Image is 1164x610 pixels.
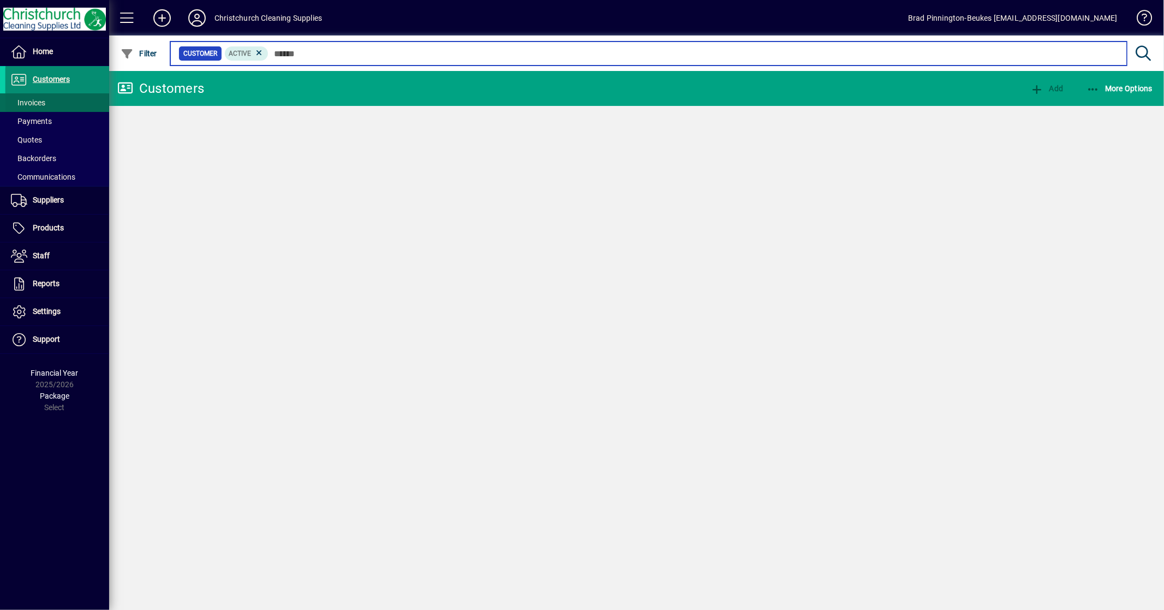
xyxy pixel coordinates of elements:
[229,50,252,57] span: Active
[5,38,109,66] a: Home
[117,80,204,97] div: Customers
[11,98,45,107] span: Invoices
[1084,79,1156,98] button: More Options
[5,326,109,353] a: Support
[1129,2,1150,38] a: Knowledge Base
[31,369,79,377] span: Financial Year
[145,8,180,28] button: Add
[11,173,75,181] span: Communications
[121,49,157,58] span: Filter
[5,270,109,298] a: Reports
[183,48,217,59] span: Customer
[33,251,50,260] span: Staff
[214,9,322,27] div: Christchurch Cleaning Supplies
[33,75,70,84] span: Customers
[5,215,109,242] a: Products
[5,131,109,149] a: Quotes
[11,117,52,126] span: Payments
[5,187,109,214] a: Suppliers
[5,93,109,112] a: Invoices
[33,47,53,56] span: Home
[11,154,56,163] span: Backorders
[5,242,109,270] a: Staff
[40,392,69,400] span: Package
[33,223,64,232] span: Products
[908,9,1118,27] div: Brad Pinnington-Beukes [EMAIL_ADDRESS][DOMAIN_NAME]
[225,46,268,61] mat-chip: Activation Status: Active
[5,112,109,131] a: Payments
[5,149,109,168] a: Backorders
[1028,79,1066,98] button: Add
[180,8,214,28] button: Profile
[33,307,61,316] span: Settings
[1087,84,1153,93] span: More Options
[1030,84,1063,93] span: Add
[33,196,64,204] span: Suppliers
[33,335,60,344] span: Support
[33,279,59,288] span: Reports
[118,44,160,63] button: Filter
[11,135,42,144] span: Quotes
[5,168,109,186] a: Communications
[5,298,109,325] a: Settings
